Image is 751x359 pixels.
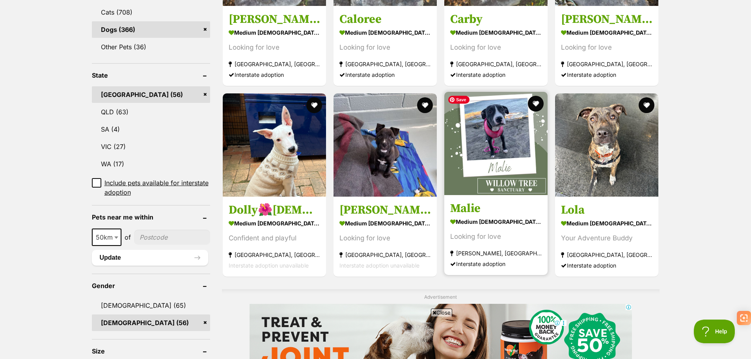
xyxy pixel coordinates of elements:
strong: medium [DEMOGRAPHIC_DATA] Dog [561,218,652,229]
div: Looking for love [229,42,320,53]
a: Include pets available for interstate adoption [92,178,210,197]
div: Interstate adoption [450,69,542,80]
strong: medium [DEMOGRAPHIC_DATA] Dog [339,218,431,229]
strong: [PERSON_NAME], [GEOGRAPHIC_DATA] [450,248,542,259]
h3: Lola [561,203,652,218]
a: Malie medium [DEMOGRAPHIC_DATA] Dog Looking for love [PERSON_NAME], [GEOGRAPHIC_DATA] Interstate ... [444,195,548,275]
a: SA (4) [92,121,210,138]
a: Carby medium [DEMOGRAPHIC_DATA] Dog Looking for love [GEOGRAPHIC_DATA], [GEOGRAPHIC_DATA] Interst... [444,6,548,86]
div: Your Adventure Buddy [561,233,652,244]
iframe: Advertisement [184,320,567,355]
button: favourite [528,96,544,112]
strong: [GEOGRAPHIC_DATA], [GEOGRAPHIC_DATA] [450,59,542,69]
span: Close [431,309,452,316]
strong: medium [DEMOGRAPHIC_DATA] Dog [339,27,431,38]
div: Looking for love [450,231,542,242]
span: Interstate adoption unavailable [229,262,309,269]
span: Save [448,96,470,104]
span: Interstate adoption unavailable [339,262,419,269]
strong: [GEOGRAPHIC_DATA], [GEOGRAPHIC_DATA] [229,249,320,260]
h3: Malie [450,201,542,216]
header: Gender [92,282,210,289]
div: Interstate adoption [561,260,652,271]
strong: [GEOGRAPHIC_DATA], [GEOGRAPHIC_DATA] [339,249,431,260]
a: Cats (708) [92,4,210,20]
a: [PERSON_NAME] medium [DEMOGRAPHIC_DATA] Dog Looking for love [GEOGRAPHIC_DATA], [GEOGRAPHIC_DATA]... [223,6,326,86]
span: Include pets available for interstate adoption [104,178,210,197]
strong: medium [DEMOGRAPHIC_DATA] Dog [450,27,542,38]
span: 50km [92,229,121,246]
h3: [PERSON_NAME] [229,12,320,27]
div: Interstate adoption [339,69,431,80]
div: Looking for love [561,42,652,53]
h3: Carby [450,12,542,27]
a: Caloree medium [DEMOGRAPHIC_DATA] Dog Looking for love [GEOGRAPHIC_DATA], [GEOGRAPHIC_DATA] Inter... [334,6,437,86]
a: [DEMOGRAPHIC_DATA] (56) [92,314,210,331]
a: Dolly🌺[DEMOGRAPHIC_DATA] cattle dog x bull terrier medium [DEMOGRAPHIC_DATA] Dog Confident and pl... [223,197,326,277]
img: Malie - Staffordshire Bull Terrier Dog [444,92,548,195]
h3: [PERSON_NAME] [561,12,652,27]
h3: Caloree [339,12,431,27]
span: of [125,233,131,242]
div: Looking for love [339,233,431,244]
button: Update [92,250,208,266]
strong: medium [DEMOGRAPHIC_DATA] Dog [561,27,652,38]
a: [PERSON_NAME] medium [DEMOGRAPHIC_DATA] Dog Looking for love [GEOGRAPHIC_DATA], [GEOGRAPHIC_DATA]... [555,6,658,86]
h3: Dolly🌺[DEMOGRAPHIC_DATA] cattle dog x bull terrier [229,203,320,218]
img: Lola - Staffordshire Bull Terrier Dog [555,93,658,197]
button: favourite [306,97,322,113]
input: postcode [134,230,210,245]
div: Interstate adoption [561,69,652,80]
strong: medium [DEMOGRAPHIC_DATA] Dog [229,218,320,229]
a: [DEMOGRAPHIC_DATA] (65) [92,297,210,314]
header: Size [92,348,210,355]
a: Lola medium [DEMOGRAPHIC_DATA] Dog Your Adventure Buddy [GEOGRAPHIC_DATA], [GEOGRAPHIC_DATA] Inte... [555,197,658,277]
div: Interstate adoption [229,69,320,80]
strong: [GEOGRAPHIC_DATA], [GEOGRAPHIC_DATA] [339,59,431,69]
a: Dogs (366) [92,21,210,38]
a: [PERSON_NAME] medium [DEMOGRAPHIC_DATA] Dog Looking for love [GEOGRAPHIC_DATA], [GEOGRAPHIC_DATA]... [334,197,437,277]
button: favourite [417,97,433,113]
a: VIC (27) [92,138,210,155]
img: Penny - Border Collie Dog [334,93,437,197]
button: favourite [639,97,655,113]
strong: [GEOGRAPHIC_DATA], [GEOGRAPHIC_DATA] [561,249,652,260]
div: Confident and playful [229,233,320,244]
div: Looking for love [339,42,431,53]
h3: [PERSON_NAME] [339,203,431,218]
div: Looking for love [450,42,542,53]
iframe: Help Scout Beacon - Open [694,320,735,343]
img: Dolly🌺6 month old cattle dog x bull terrier - Australian Cattle Dog x Bull Terrier Dog [223,93,326,197]
a: [GEOGRAPHIC_DATA] (56) [92,86,210,103]
span: 50km [93,232,121,243]
strong: [GEOGRAPHIC_DATA], [GEOGRAPHIC_DATA] [229,59,320,69]
strong: [GEOGRAPHIC_DATA], [GEOGRAPHIC_DATA] [561,59,652,69]
strong: medium [DEMOGRAPHIC_DATA] Dog [229,27,320,38]
header: State [92,72,210,79]
div: Interstate adoption [450,259,542,269]
header: Pets near me within [92,214,210,221]
strong: medium [DEMOGRAPHIC_DATA] Dog [450,216,542,227]
a: QLD (63) [92,104,210,120]
a: WA (17) [92,156,210,172]
a: Other Pets (36) [92,39,210,55]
